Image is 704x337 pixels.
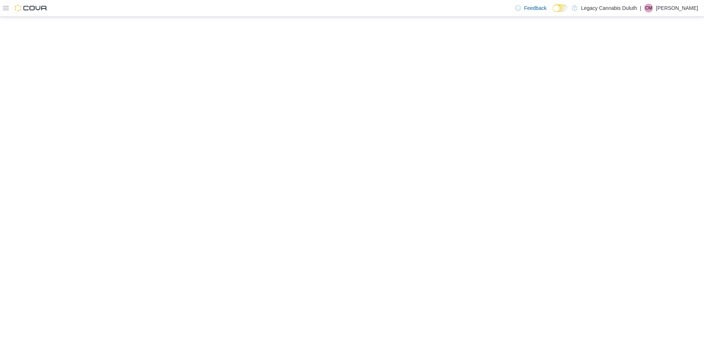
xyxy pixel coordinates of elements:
[553,4,568,12] input: Dark Mode
[640,4,641,12] p: |
[656,4,698,12] p: [PERSON_NAME]
[644,4,653,12] div: Corey McCauley
[645,4,652,12] span: CM
[512,1,549,15] a: Feedback
[15,4,48,12] img: Cova
[524,4,546,12] span: Feedback
[581,4,637,12] p: Legacy Cannabis Duluth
